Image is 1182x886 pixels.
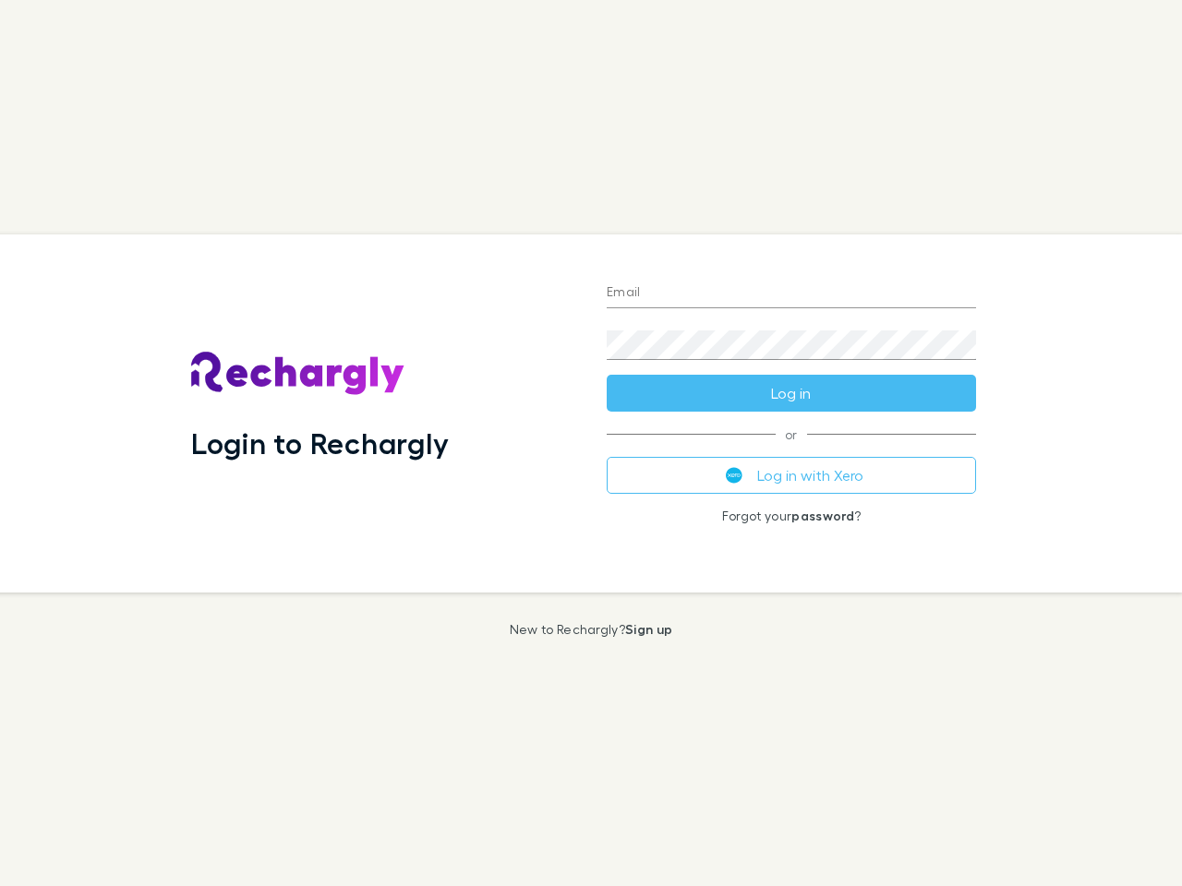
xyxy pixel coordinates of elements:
h1: Login to Rechargly [191,425,449,461]
button: Log in with Xero [607,457,976,494]
button: Log in [607,375,976,412]
a: password [791,508,854,523]
p: Forgot your ? [607,509,976,523]
span: or [607,434,976,435]
img: Rechargly's Logo [191,352,405,396]
p: New to Rechargly? [510,622,673,637]
a: Sign up [625,621,672,637]
img: Xero's logo [726,467,742,484]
